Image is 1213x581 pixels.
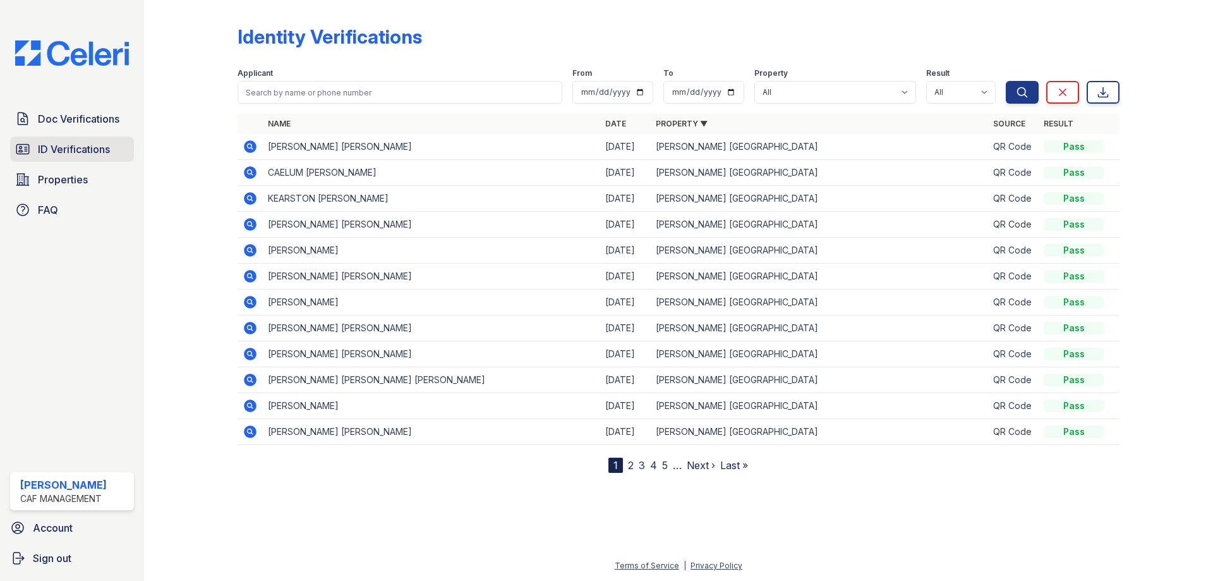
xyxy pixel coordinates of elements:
[10,197,134,223] a: FAQ
[615,561,679,570] a: Terms of Service
[263,367,600,393] td: [PERSON_NAME] [PERSON_NAME] [PERSON_NAME]
[10,106,134,131] a: Doc Verifications
[651,315,988,341] td: [PERSON_NAME] [GEOGRAPHIC_DATA]
[651,393,988,419] td: [PERSON_NAME] [GEOGRAPHIC_DATA]
[639,459,645,472] a: 3
[988,393,1039,419] td: QR Code
[600,315,651,341] td: [DATE]
[651,290,988,315] td: [PERSON_NAME] [GEOGRAPHIC_DATA]
[38,172,88,187] span: Properties
[993,119,1025,128] a: Source
[5,546,139,571] a: Sign out
[263,264,600,290] td: [PERSON_NAME] [PERSON_NAME]
[988,186,1039,212] td: QR Code
[673,458,682,473] span: …
[1044,374,1104,386] div: Pass
[651,238,988,264] td: [PERSON_NAME] [GEOGRAPHIC_DATA]
[38,111,119,126] span: Doc Verifications
[10,137,134,162] a: ID Verifications
[1044,348,1104,360] div: Pass
[656,119,708,128] a: Property ▼
[263,341,600,367] td: [PERSON_NAME] [PERSON_NAME]
[263,315,600,341] td: [PERSON_NAME] [PERSON_NAME]
[608,458,623,473] div: 1
[1044,296,1104,309] div: Pass
[988,419,1039,445] td: QR Code
[988,212,1039,238] td: QR Code
[684,561,686,570] div: |
[605,119,626,128] a: Date
[38,142,110,157] span: ID Verifications
[263,212,600,238] td: [PERSON_NAME] [PERSON_NAME]
[10,167,134,192] a: Properties
[263,186,600,212] td: KEARSTON [PERSON_NAME]
[650,459,657,472] a: 4
[238,68,273,78] label: Applicant
[988,341,1039,367] td: QR Code
[1044,425,1104,438] div: Pass
[20,492,107,505] div: CAF Management
[600,341,651,367] td: [DATE]
[238,81,562,104] input: Search by name or phone number
[988,315,1039,341] td: QR Code
[1044,400,1104,412] div: Pass
[988,264,1039,290] td: QR Code
[600,238,651,264] td: [DATE]
[662,459,668,472] a: 5
[38,202,58,217] span: FAQ
[988,160,1039,186] td: QR Code
[600,393,651,419] td: [DATE]
[600,186,651,212] td: [DATE]
[33,520,73,535] span: Account
[691,561,742,570] a: Privacy Policy
[263,393,600,419] td: [PERSON_NAME]
[600,264,651,290] td: [DATE]
[651,212,988,238] td: [PERSON_NAME] [GEOGRAPHIC_DATA]
[600,212,651,238] td: [DATE]
[663,68,673,78] label: To
[651,367,988,393] td: [PERSON_NAME] [GEOGRAPHIC_DATA]
[988,367,1039,393] td: QR Code
[263,160,600,186] td: CAELUM [PERSON_NAME]
[988,290,1039,315] td: QR Code
[628,459,634,472] a: 2
[263,290,600,315] td: [PERSON_NAME]
[988,134,1039,160] td: QR Code
[572,68,592,78] label: From
[600,419,651,445] td: [DATE]
[268,119,291,128] a: Name
[651,419,988,445] td: [PERSON_NAME] [GEOGRAPHIC_DATA]
[926,68,950,78] label: Result
[263,419,600,445] td: [PERSON_NAME] [PERSON_NAME]
[651,341,988,367] td: [PERSON_NAME] [GEOGRAPHIC_DATA]
[20,477,107,492] div: [PERSON_NAME]
[263,238,600,264] td: [PERSON_NAME]
[687,459,715,472] a: Next ›
[33,551,71,566] span: Sign out
[600,367,651,393] td: [DATE]
[988,238,1039,264] td: QR Code
[1044,270,1104,283] div: Pass
[600,160,651,186] td: [DATE]
[1044,218,1104,231] div: Pass
[5,515,139,541] a: Account
[651,186,988,212] td: [PERSON_NAME] [GEOGRAPHIC_DATA]
[720,459,748,472] a: Last »
[1044,119,1073,128] a: Result
[1044,244,1104,257] div: Pass
[263,134,600,160] td: [PERSON_NAME] [PERSON_NAME]
[1044,140,1104,153] div: Pass
[651,160,988,186] td: [PERSON_NAME] [GEOGRAPHIC_DATA]
[754,68,788,78] label: Property
[600,134,651,160] td: [DATE]
[1044,322,1104,334] div: Pass
[238,25,422,48] div: Identity Verifications
[600,290,651,315] td: [DATE]
[651,264,988,290] td: [PERSON_NAME] [GEOGRAPHIC_DATA]
[1044,192,1104,205] div: Pass
[651,134,988,160] td: [PERSON_NAME] [GEOGRAPHIC_DATA]
[5,40,139,66] img: CE_Logo_Blue-a8612792a0a2168367f1c8372b55b34899dd931a85d93a1a3d3e32e68fde9ad4.png
[1044,166,1104,179] div: Pass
